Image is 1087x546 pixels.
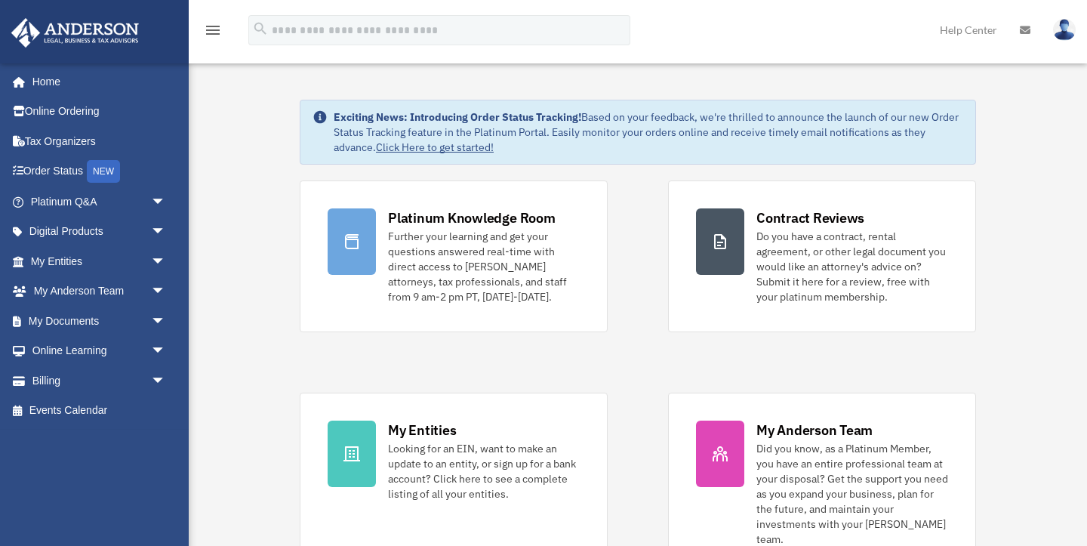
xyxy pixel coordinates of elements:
[11,306,189,336] a: My Documentsarrow_drop_down
[204,21,222,39] i: menu
[11,66,181,97] a: Home
[388,208,556,227] div: Platinum Knowledge Room
[756,208,864,227] div: Contract Reviews
[11,187,189,217] a: Platinum Q&Aarrow_drop_down
[87,160,120,183] div: NEW
[668,180,976,332] a: Contract Reviews Do you have a contract, rental agreement, or other legal document you would like...
[756,229,948,304] div: Do you have a contract, rental agreement, or other legal document you would like an attorney's ad...
[388,441,580,501] div: Looking for an EIN, want to make an update to an entity, or sign up for a bank account? Click her...
[1053,19,1076,41] img: User Pic
[11,97,189,127] a: Online Ordering
[11,396,189,426] a: Events Calendar
[151,336,181,367] span: arrow_drop_down
[376,140,494,154] a: Click Here to get started!
[300,180,608,332] a: Platinum Knowledge Room Further your learning and get your questions answered real-time with dire...
[388,421,456,440] div: My Entities
[11,246,189,276] a: My Entitiesarrow_drop_down
[334,110,963,155] div: Based on your feedback, we're thrilled to announce the launch of our new Order Status Tracking fe...
[151,306,181,337] span: arrow_drop_down
[11,126,189,156] a: Tax Organizers
[11,217,189,247] a: Digital Productsarrow_drop_down
[11,336,189,366] a: Online Learningarrow_drop_down
[334,110,581,124] strong: Exciting News: Introducing Order Status Tracking!
[151,217,181,248] span: arrow_drop_down
[7,18,143,48] img: Anderson Advisors Platinum Portal
[151,246,181,277] span: arrow_drop_down
[204,26,222,39] a: menu
[151,366,181,396] span: arrow_drop_down
[11,366,189,396] a: Billingarrow_drop_down
[756,421,873,440] div: My Anderson Team
[11,156,189,187] a: Order StatusNEW
[151,187,181,217] span: arrow_drop_down
[388,229,580,304] div: Further your learning and get your questions answered real-time with direct access to [PERSON_NAM...
[252,20,269,37] i: search
[151,276,181,307] span: arrow_drop_down
[11,276,189,307] a: My Anderson Teamarrow_drop_down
